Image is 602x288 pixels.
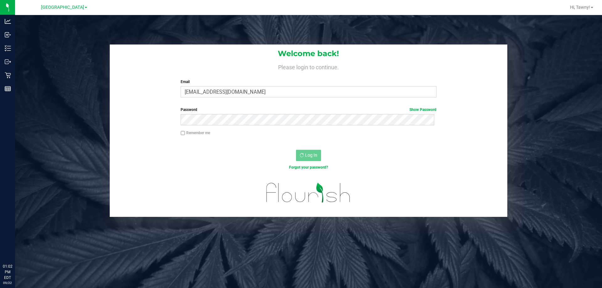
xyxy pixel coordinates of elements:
[5,72,11,78] inline-svg: Retail
[409,107,436,112] a: Show Password
[181,79,436,85] label: Email
[110,50,507,58] h1: Welcome back!
[181,131,185,135] input: Remember me
[289,165,328,170] a: Forgot your password?
[181,107,197,112] span: Password
[110,63,507,70] h4: Please login to continue.
[3,280,12,285] p: 09/22
[181,130,210,136] label: Remember me
[5,32,11,38] inline-svg: Inbound
[41,5,84,10] span: [GEOGRAPHIC_DATA]
[5,86,11,92] inline-svg: Reports
[3,264,12,280] p: 01:02 PM EDT
[5,45,11,51] inline-svg: Inventory
[570,5,590,10] span: Hi, Tawny!
[305,153,317,158] span: Log In
[296,150,321,161] button: Log In
[5,18,11,24] inline-svg: Analytics
[5,59,11,65] inline-svg: Outbound
[259,177,358,209] img: flourish_logo.svg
